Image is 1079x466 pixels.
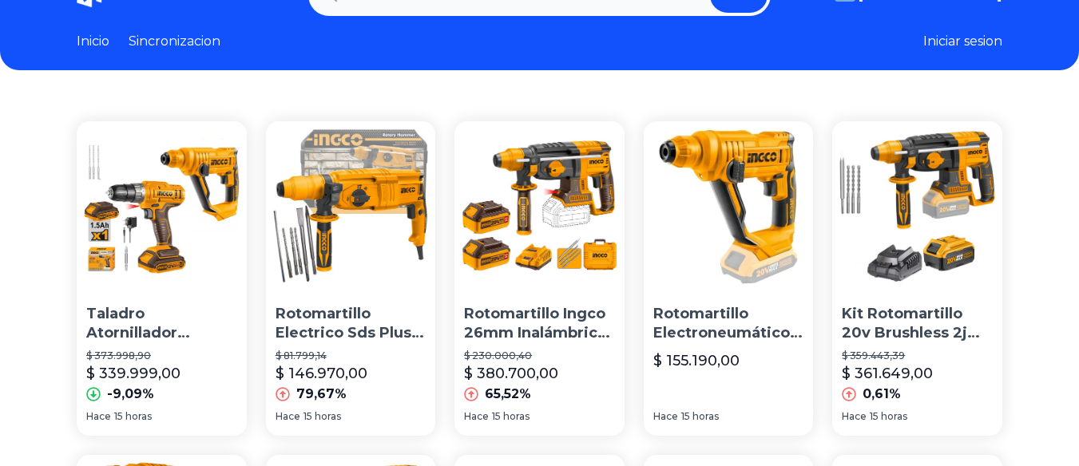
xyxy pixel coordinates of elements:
[77,32,109,51] a: Inicio
[303,410,341,423] span: 15 horas
[296,385,347,404] p: 79,67%
[266,121,436,436] a: Rotomartillo Electrico Sds Plus 800w 1100rpm Maletin Ingco Color NaranjaRotomartillo Electrico Sd...
[842,362,933,385] p: $ 361.649,00
[77,121,247,291] img: Taladro Atornillador Inalambrico Ingco + Rotomartillo 20v
[644,121,814,291] img: Rotomartillo Electroneumático Ingco P20s Crhli1601 Inalámbrico Amarillo
[842,349,993,362] p: $ 359.443,39
[129,32,220,51] a: Sincronizacion
[464,362,558,385] p: $ 380.700,00
[464,304,615,344] p: Rotomartillo Ingco 26mm Inalámbrico 20v + Bat + Carg 4.0ah
[86,410,111,423] span: Hace
[276,349,426,362] p: $ 81.799,14
[107,385,154,404] p: -9,09%
[86,362,180,385] p: $ 339.999,00
[266,121,436,291] img: Rotomartillo Electrico Sds Plus 800w 1100rpm Maletin Ingco Color Naranja
[464,410,489,423] span: Hace
[86,304,237,344] p: Taladro Atornillador Inalambrico Ingco + Rotomartillo 20v
[870,410,907,423] span: 15 horas
[681,410,719,423] span: 15 horas
[276,304,426,344] p: Rotomartillo Electrico Sds Plus 800w 1100rpm Maletin Ingco Color Naranja
[485,385,531,404] p: 65,52%
[832,121,1002,436] a: Kit Rotomartillo 20v Brushless 2j Bateria 4ah Cargador IngcoKit Rotomartillo 20v Brushless 2j Bat...
[492,410,530,423] span: 15 horas
[842,410,867,423] span: Hace
[653,410,678,423] span: Hace
[276,362,367,385] p: $ 146.970,00
[464,349,615,362] p: $ 230.000,40
[842,304,993,344] p: Kit Rotomartillo 20v Brushless 2j Bateria 4ah Cargador Ingco
[923,32,1002,51] button: Iniciar sesion
[114,410,152,423] span: 15 horas
[454,121,625,436] a: Rotomartillo Ingco 26mm Inalámbrico 20v + Bat + Carg 4.0ahRotomartillo Ingco 26mm Inalámbrico 20v...
[863,385,901,404] p: 0,61%
[86,349,237,362] p: $ 373.998,90
[77,121,247,436] a: Taladro Atornillador Inalambrico Ingco + Rotomartillo 20vTaladro Atornillador Inalambrico Ingco +...
[644,121,814,436] a: Rotomartillo Electroneumático Ingco P20s Crhli1601 Inalámbrico AmarilloRotomartillo Electroneumát...
[454,121,625,291] img: Rotomartillo Ingco 26mm Inalámbrico 20v + Bat + Carg 4.0ah
[276,410,300,423] span: Hace
[653,304,804,344] p: Rotomartillo Electroneumático Ingco P20s Crhli1601 Inalámbrico Amarillo
[653,349,740,372] p: $ 155.190,00
[832,121,1002,291] img: Kit Rotomartillo 20v Brushless 2j Bateria 4ah Cargador Ingco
